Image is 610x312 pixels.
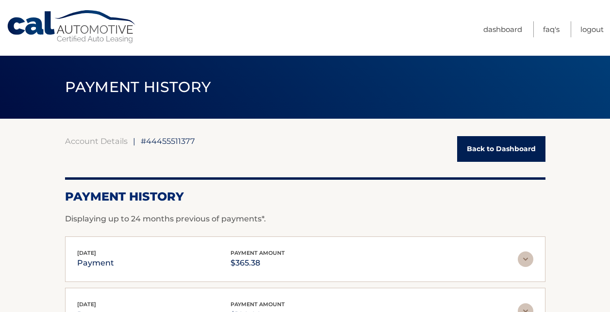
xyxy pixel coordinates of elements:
span: [DATE] [77,250,96,256]
span: #44455511377 [141,136,195,146]
a: Account Details [65,136,128,146]
p: $365.38 [231,256,285,270]
span: payment amount [231,301,285,308]
a: Cal Automotive [6,10,137,44]
p: payment [77,256,114,270]
span: | [133,136,135,146]
span: [DATE] [77,301,96,308]
a: Back to Dashboard [457,136,545,162]
h2: Payment History [65,189,545,204]
span: PAYMENT HISTORY [65,78,211,96]
a: Logout [580,21,604,37]
p: Displaying up to 24 months previous of payments*. [65,213,545,225]
a: Dashboard [483,21,522,37]
span: payment amount [231,250,285,256]
img: accordion-rest.svg [518,251,533,267]
a: FAQ's [543,21,560,37]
